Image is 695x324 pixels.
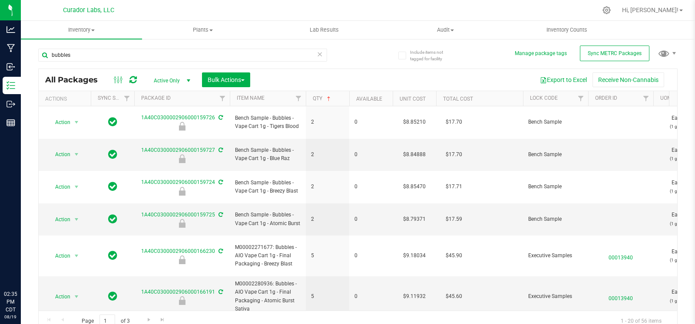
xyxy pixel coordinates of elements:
[235,280,301,313] span: M00002280936: Bubbles - AIO Vape Cart 1g - Final Packaging - Atomic Burst Sativa
[441,116,467,128] span: $17.70
[580,46,649,61] button: Sync METRC Packages
[354,252,387,260] span: 0
[400,96,426,102] a: Unit Cost
[141,115,215,121] a: 1A40C0300002906000159726
[142,26,263,34] span: Plants
[141,212,215,218] a: 1A40C0300002906000159725
[7,44,15,52] inline-svg: Manufacturing
[528,215,583,223] span: Bench Sample
[385,21,506,39] a: Audit
[133,255,231,264] div: Executive Samples
[235,243,301,268] span: M00002271677: Bubbles - AIO Vape Cart 1g - Final Packaging - Breezy Blast
[443,96,473,102] a: Total Cost
[141,95,171,101] a: Package ID
[47,291,71,303] span: Action
[108,249,117,262] span: In Sync
[71,250,82,262] span: select
[133,296,231,305] div: Executive Samples
[298,26,351,34] span: Lab Results
[7,100,15,108] inline-svg: Outbound
[264,21,385,39] a: Lab Results
[601,6,612,14] div: Manage settings
[595,95,617,101] a: Order Id
[311,118,344,126] span: 2
[311,183,344,191] span: 2
[47,250,71,262] span: Action
[133,122,231,131] div: Bench Sample
[98,95,131,101] a: Sync Status
[354,215,387,223] span: 0
[441,180,467,193] span: $17.71
[7,62,15,71] inline-svg: Inbound
[47,213,71,226] span: Action
[7,25,15,34] inline-svg: Analytics
[141,248,215,254] a: 1A40C0300002906000166230
[593,249,648,262] span: 00013940
[354,183,387,191] span: 0
[108,116,117,128] span: In Sync
[71,116,82,128] span: select
[141,147,215,153] a: 1A40C0300002906000159727
[393,139,436,171] td: $8.84888
[215,91,230,106] a: Filter
[47,116,71,128] span: Action
[356,96,382,102] a: Available
[142,21,263,39] a: Plants
[202,72,250,87] button: Bulk Actions
[354,151,387,159] span: 0
[71,291,82,303] span: select
[393,276,436,317] td: $9.11932
[133,219,231,228] div: Bench Sample
[235,114,301,131] span: Bench Sample - Bubbles - Vape Cart 1g - Tigers Blood
[4,290,17,314] p: 02:35 PM CDT
[528,183,583,191] span: Bench Sample
[410,49,453,62] span: Include items not tagged for facility
[237,95,265,101] a: Item Name
[38,49,327,62] input: Search Package ID, Item Name, SKU, Lot or Part Number...
[217,289,223,295] span: Sync from Compliance System
[108,213,117,225] span: In Sync
[385,26,506,34] span: Audit
[7,81,15,90] inline-svg: Inventory
[506,21,627,39] a: Inventory Counts
[7,118,15,127] inline-svg: Reports
[535,26,599,34] span: Inventory Counts
[528,292,583,301] span: Executive Samples
[354,292,387,301] span: 0
[354,118,387,126] span: 0
[393,203,436,236] td: $8.79371
[108,180,117,193] span: In Sync
[108,290,117,302] span: In Sync
[593,290,648,303] span: 00013940
[108,148,117,160] span: In Sync
[393,106,436,139] td: $8.85210
[47,148,71,160] span: Action
[4,314,17,320] p: 08/19
[441,148,467,161] span: $17.70
[45,96,87,102] div: Actions
[441,290,467,303] span: $45.60
[21,21,142,39] a: Inventory
[528,118,583,126] span: Bench Sample
[530,95,558,101] a: Lock Code
[141,179,215,185] a: 1A40C0300002906000159724
[622,7,678,13] span: Hi, [PERSON_NAME]!
[21,26,142,34] span: Inventory
[588,50,642,56] span: Sync METRC Packages
[235,146,301,163] span: Bench Sample - Bubbles - Vape Cart 1g - Blue Raz
[393,236,436,276] td: $9.18034
[71,181,82,193] span: select
[133,187,231,196] div: Bench Sample
[217,179,223,185] span: Sync from Compliance System
[515,50,567,57] button: Manage package tags
[311,215,344,223] span: 2
[534,72,592,87] button: Export to Excel
[9,255,35,281] iframe: Resource center
[235,179,301,195] span: Bench Sample - Bubbles - Vape Cart 1g - Breezy Blast
[120,91,134,106] a: Filter
[311,252,344,260] span: 5
[45,75,106,85] span: All Packages
[71,213,82,226] span: select
[217,115,223,121] span: Sync from Compliance System
[660,95,672,101] a: UOM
